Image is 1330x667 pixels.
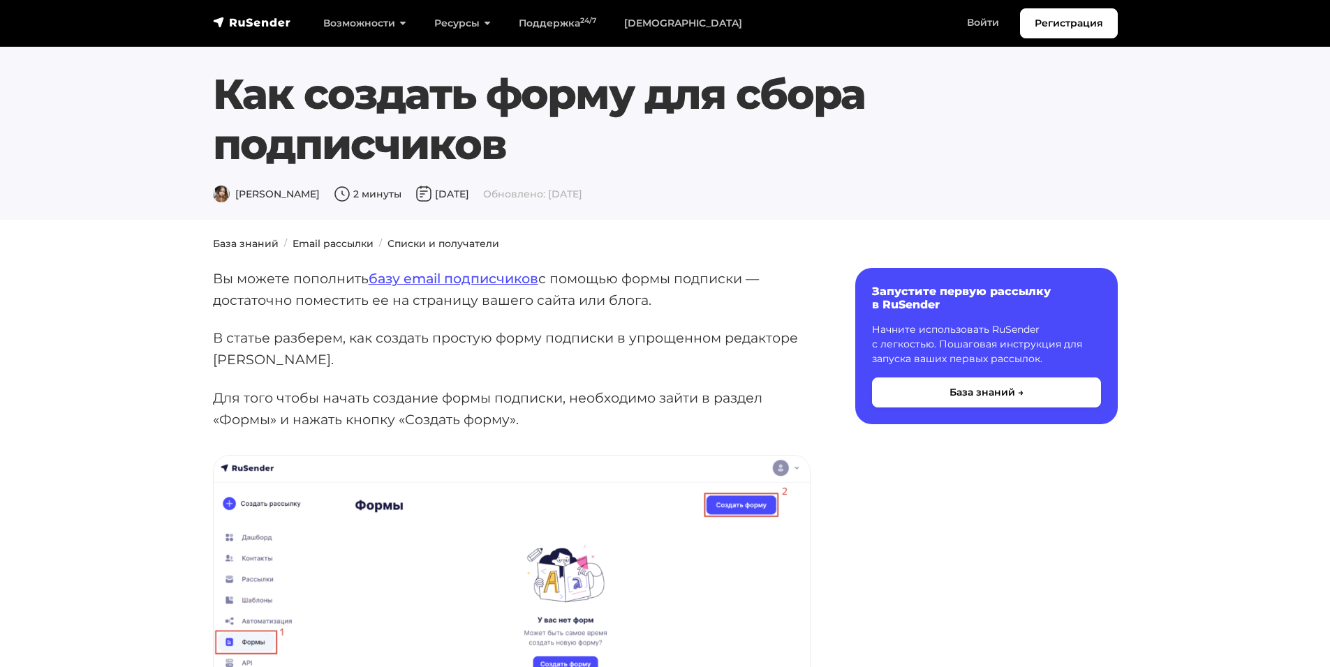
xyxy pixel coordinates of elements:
[505,9,610,38] a: Поддержка24/7
[387,237,499,250] a: Списки и получатели
[580,16,596,25] sup: 24/7
[415,186,432,202] img: Дата публикации
[369,270,538,287] a: базу email подписчиков
[855,268,1118,424] a: Запустите первую рассылку в RuSender Начните использовать RuSender с легкостью. Пошаговая инструк...
[953,8,1013,37] a: Войти
[213,268,811,310] p: Вы можете пополнить с помощью формы подписки — достаточно поместить ее на страницу вашего сайта и...
[213,188,320,200] span: [PERSON_NAME]
[205,237,1126,251] nav: breadcrumb
[293,237,374,250] a: Email рассылки
[420,9,505,38] a: Ресурсы
[415,188,469,200] span: [DATE]
[213,327,811,370] p: В статье разберем, как создать простую форму подписки в упрощенном редакторе [PERSON_NAME].
[213,69,1118,170] h1: Как создать форму для сбора подписчиков
[483,188,582,200] span: Обновлено: [DATE]
[872,285,1101,311] h6: Запустите первую рассылку в RuSender
[1020,8,1118,38] a: Регистрация
[213,15,291,29] img: RuSender
[213,387,811,430] p: Для того чтобы начать создание формы подписки, необходимо зайти в раздел «Формы» и нажать кнопку ...
[872,377,1101,407] button: База знаний →
[334,188,401,200] span: 2 минуты
[309,9,420,38] a: Возможности
[334,186,350,202] img: Время чтения
[872,322,1101,366] p: Начните использовать RuSender с легкостью. Пошаговая инструкция для запуска ваших первых рассылок.
[610,9,756,38] a: [DEMOGRAPHIC_DATA]
[213,237,279,250] a: База знаний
